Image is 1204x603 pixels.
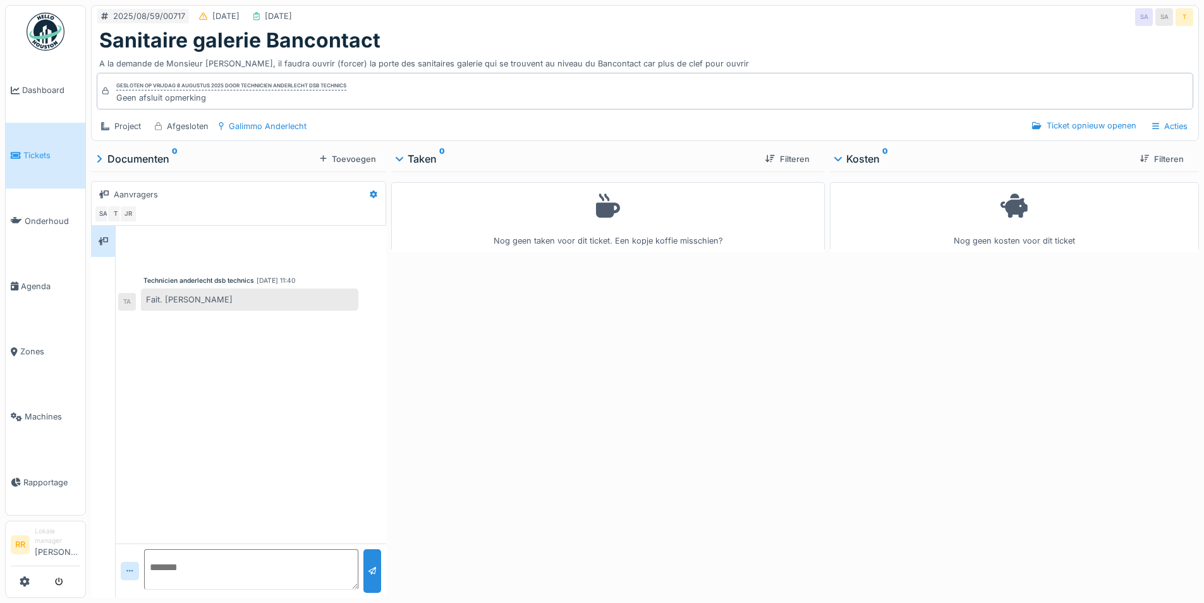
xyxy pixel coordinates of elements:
[6,58,85,123] a: Dashboard
[835,151,1130,166] div: Kosten
[172,151,178,166] sup: 0
[27,13,64,51] img: Badge_color-CXgf-gQk.svg
[1146,117,1193,135] div: Acties
[23,149,80,161] span: Tickets
[114,120,141,132] div: Project
[94,205,112,223] div: SA
[439,151,445,166] sup: 0
[99,28,380,53] h1: Sanitaire galerie Bancontact
[143,276,254,285] div: Technicien anderlecht dsb technics
[119,205,137,223] div: JR
[23,476,80,488] span: Rapportage
[760,151,814,168] div: Filteren
[838,188,1191,247] div: Nog geen kosten voor dit ticket
[399,188,816,247] div: Nog geen taken voor dit ticket. Een kopje koffie misschien?
[96,151,315,166] div: Documenten
[25,411,80,423] span: Machines
[21,280,80,292] span: Agenda
[25,215,80,227] span: Onderhoud
[212,10,240,22] div: [DATE]
[116,82,346,90] div: Gesloten op vrijdag 8 augustus 2025 door Technicien Anderlecht DSB Technics
[229,120,307,132] div: Galimmo Anderlecht
[167,120,209,132] div: Afgesloten
[20,345,80,357] span: Zones
[114,189,158,201] div: Aanvragers
[1027,117,1141,134] div: Ticket opnieuw openen
[6,319,85,384] a: Zones
[22,84,80,96] span: Dashboard
[116,92,346,104] div: Geen afsluit opmerking
[265,10,292,22] div: [DATE]
[113,10,185,22] div: 2025/08/59/00717
[315,151,381,168] div: Toevoegen
[118,293,136,311] div: TA
[11,535,30,554] li: RR
[6,254,85,319] a: Agenda
[99,53,1191,70] div: A la demande de Monsieur [PERSON_NAME], il faudra ouvrir (forcer) la porte des sanitaires galerie...
[1135,151,1189,168] div: Filteren
[35,526,80,563] li: [PERSON_NAME]
[1155,8,1173,26] div: SA
[1176,8,1193,26] div: T
[6,123,85,188] a: Tickets
[141,289,358,311] div: Fait. [PERSON_NAME]
[35,526,80,546] div: Lokale manager
[1135,8,1153,26] div: SA
[6,189,85,254] a: Onderhoud
[396,151,755,166] div: Taken
[6,450,85,515] a: Rapportage
[882,151,888,166] sup: 0
[107,205,125,223] div: T
[6,384,85,449] a: Machines
[11,526,80,566] a: RR Lokale manager[PERSON_NAME]
[257,276,295,285] div: [DATE] 11:40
